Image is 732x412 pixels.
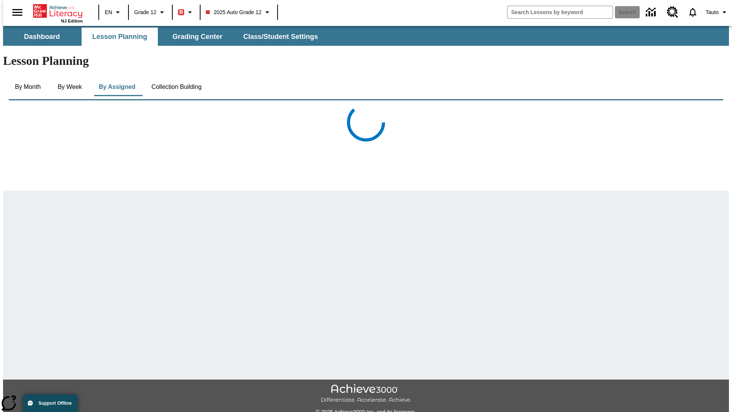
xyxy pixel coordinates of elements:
[131,5,170,19] button: Grade: Grade 12, Select a grade
[641,2,662,23] a: Data Center
[175,5,197,19] button: Boost Class color is red. Change class color
[33,3,83,23] div: Home
[9,78,47,96] button: By Month
[51,78,89,96] button: By Week
[105,8,112,16] span: EN
[6,1,29,24] button: Open side menu
[92,32,147,41] span: Lesson Planning
[93,78,141,96] button: By Assigned
[662,2,683,23] a: Resource Center, Will open in new tab
[23,394,78,412] button: Support Offline
[3,54,729,68] h1: Lesson Planning
[39,401,72,406] span: Support Offline
[321,384,411,404] img: Achieve3000 Differentiate Accelerate Achieve
[3,26,729,46] div: SubNavbar
[82,27,158,46] button: Lesson Planning
[159,27,236,46] button: Grading Center
[203,5,274,19] button: Class: 2025 Auto Grade 12, Select your class
[703,5,732,19] button: Profile/Settings
[61,19,83,23] span: NJ Edition
[33,3,83,19] a: Home
[145,78,208,96] button: Collection Building
[237,27,324,46] button: Class/Student Settings
[24,32,60,41] span: Dashboard
[206,8,261,16] span: 2025 Auto Grade 12
[4,27,80,46] button: Dashboard
[101,5,126,19] button: Language: EN, Select a language
[706,8,719,16] span: Tauto
[3,27,325,46] div: SubNavbar
[172,32,222,41] span: Grading Center
[243,32,318,41] span: Class/Student Settings
[134,8,156,16] span: Grade 12
[507,6,613,18] input: search field
[683,2,703,22] a: Notifications
[179,7,183,17] span: B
